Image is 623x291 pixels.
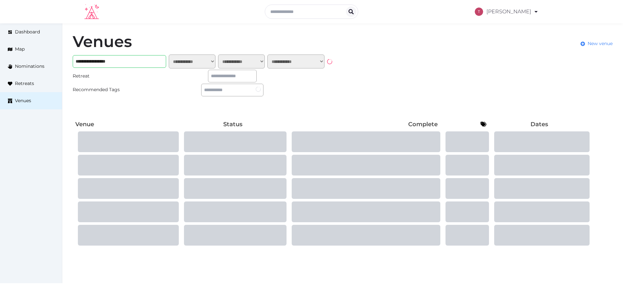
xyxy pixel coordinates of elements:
[15,80,34,87] span: Retreats
[475,3,539,21] a: [PERSON_NAME]
[15,63,44,70] span: Nominations
[287,118,440,130] th: Complete
[73,118,179,130] th: Venue
[73,73,135,79] div: Retreat
[588,40,613,47] span: New venue
[15,97,31,104] span: Venues
[489,118,590,130] th: Dates
[73,34,132,49] h1: Venues
[73,86,135,93] div: Recommended Tags
[580,40,613,47] a: New venue
[15,46,25,53] span: Map
[179,118,287,130] th: Status
[15,29,40,35] span: Dashboard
